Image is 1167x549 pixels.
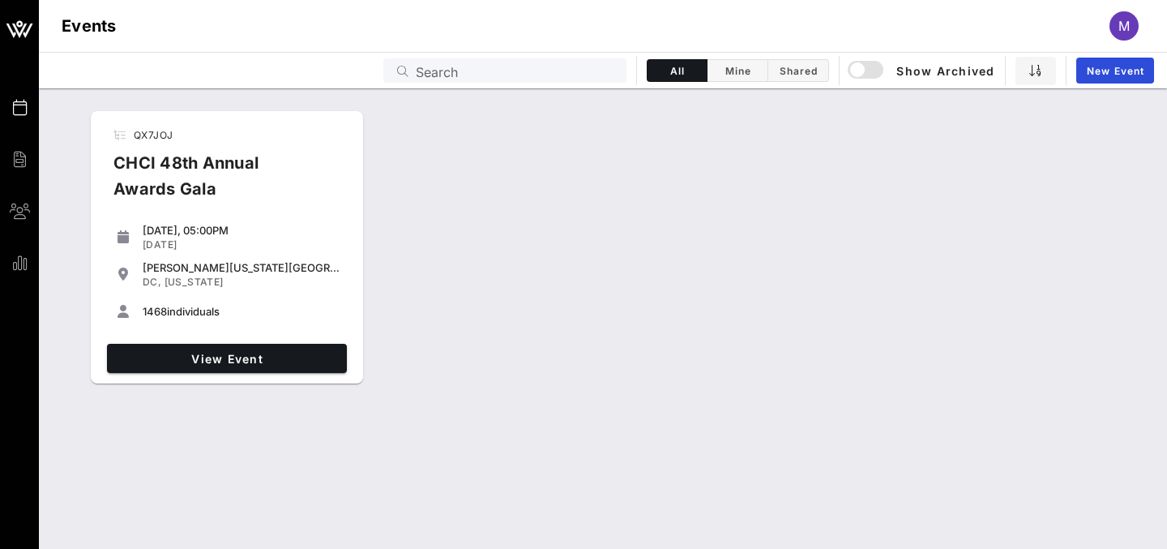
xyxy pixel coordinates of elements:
div: [PERSON_NAME][US_STATE][GEOGRAPHIC_DATA] [143,261,340,274]
div: m [1109,11,1139,41]
span: DC, [143,276,161,288]
div: [DATE] [143,238,340,251]
span: 1468 [143,305,167,318]
div: CHCI 48th Annual Awards Gala [100,150,329,215]
button: Show Archived [849,56,995,85]
span: [US_STATE] [165,276,224,288]
span: Show Archived [850,61,994,80]
span: View Event [113,352,340,366]
a: View Event [107,344,347,373]
button: Shared [768,59,829,82]
span: New Event [1086,65,1144,77]
h1: Events [62,13,117,39]
button: All [647,59,707,82]
a: New Event [1076,58,1154,84]
span: Mine [717,65,758,77]
span: QX7JOJ [134,129,173,141]
span: Shared [778,65,819,77]
span: All [657,65,697,77]
div: individuals [143,305,340,318]
span: m [1118,18,1130,34]
div: [DATE], 05:00PM [143,224,340,237]
button: Mine [707,59,768,82]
